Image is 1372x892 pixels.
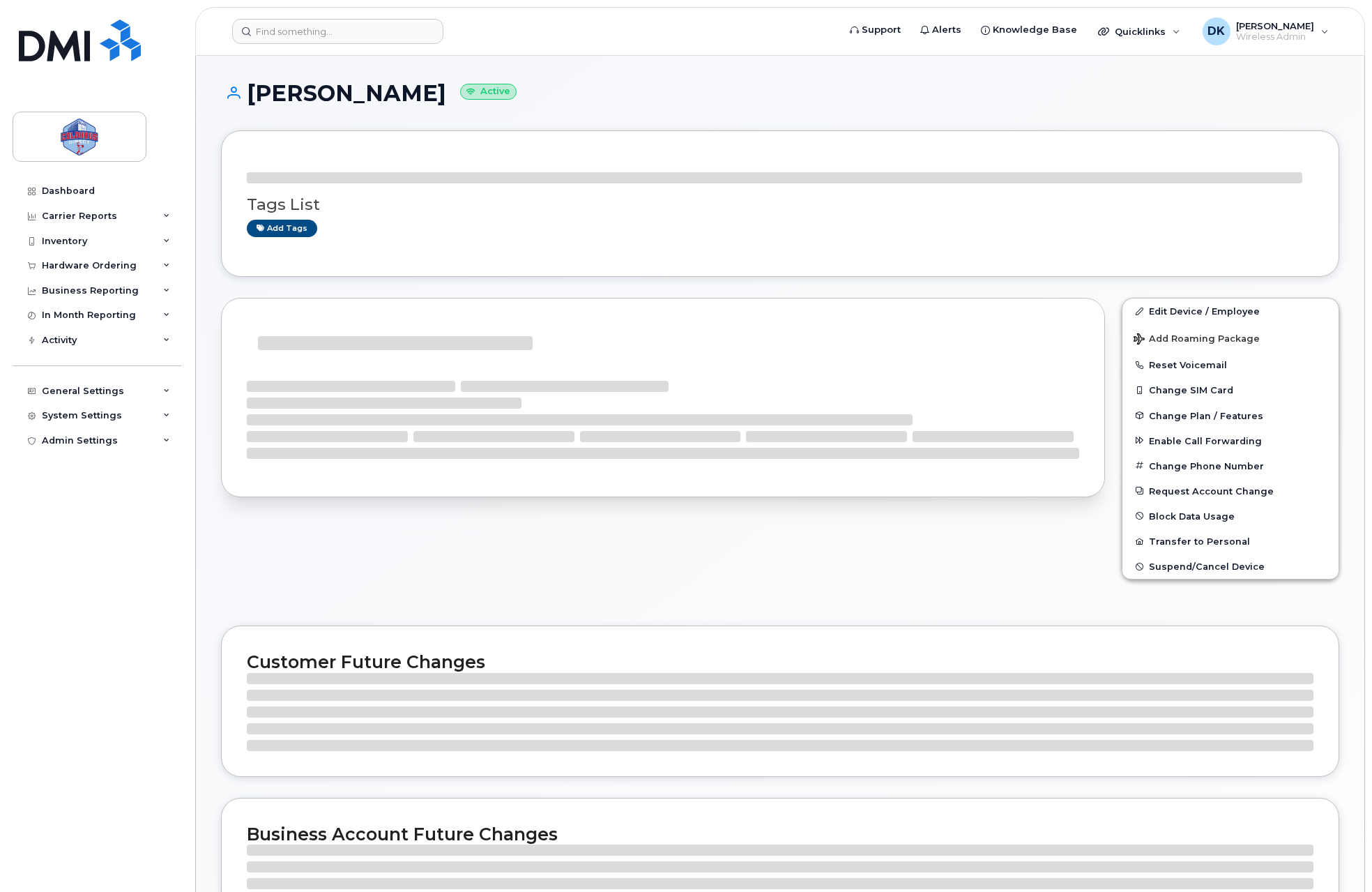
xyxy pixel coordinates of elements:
[1122,504,1339,529] button: Block Data Usage
[1122,529,1339,554] button: Transfer to Personal
[1122,352,1339,377] button: Reset Voicemail
[247,824,1313,845] h2: Business Account Future Changes
[1149,410,1263,421] span: Change Plan / Features
[1122,478,1339,504] button: Request Account Change
[1122,324,1339,352] button: Add Roaming Package
[1122,453,1339,478] button: Change Phone Number
[1122,403,1339,428] button: Change Plan / Features
[221,81,1339,105] h1: [PERSON_NAME]
[1149,561,1265,572] span: Suspend/Cancel Device
[1149,435,1262,446] span: Enable Call Forwarding
[1122,554,1339,579] button: Suspend/Cancel Device
[1122,377,1339,402] button: Change SIM Card
[460,84,517,100] small: Active
[247,651,1313,672] h2: Customer Future Changes
[247,196,1313,213] h3: Tags List
[1134,333,1260,347] span: Add Roaming Package
[247,220,317,237] a: Add tags
[1122,298,1339,324] a: Edit Device / Employee
[1122,428,1339,453] button: Enable Call Forwarding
